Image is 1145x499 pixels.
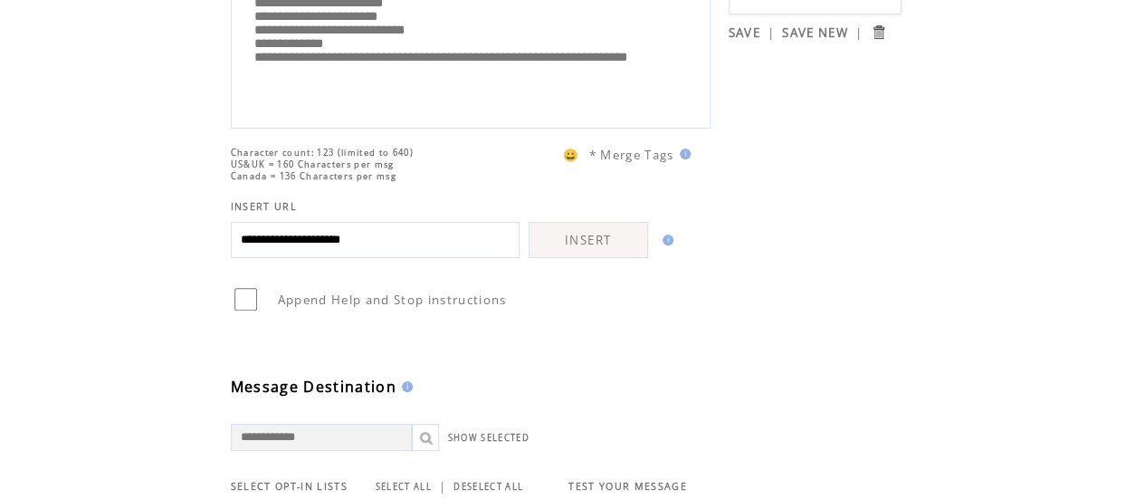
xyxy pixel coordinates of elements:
[782,24,848,41] a: SAVE NEW
[453,481,523,493] a: DESELECT ALL
[855,24,863,41] span: |
[231,158,395,170] span: US&UK = 160 Characters per msg
[674,149,691,159] img: help.gif
[396,381,413,392] img: help.gif
[657,235,673,245] img: help.gif
[448,432,530,444] a: SHOW SELECTED
[870,24,887,41] input: Submit
[376,481,432,493] a: SELECT ALL
[231,170,396,182] span: Canada = 136 Characters per msg
[768,24,775,41] span: |
[729,24,760,41] a: SAVE
[563,147,579,163] span: 😀
[589,147,674,163] span: * Merge Tags
[231,377,396,397] span: Message Destination
[231,480,348,493] span: SELECT OPT-IN LISTS
[231,147,414,158] span: Character count: 123 (limited to 640)
[439,478,446,494] span: |
[568,480,687,493] span: TEST YOUR MESSAGE
[278,292,507,308] span: Append Help and Stop instructions
[231,200,297,213] span: INSERT URL
[529,222,648,258] a: INSERT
